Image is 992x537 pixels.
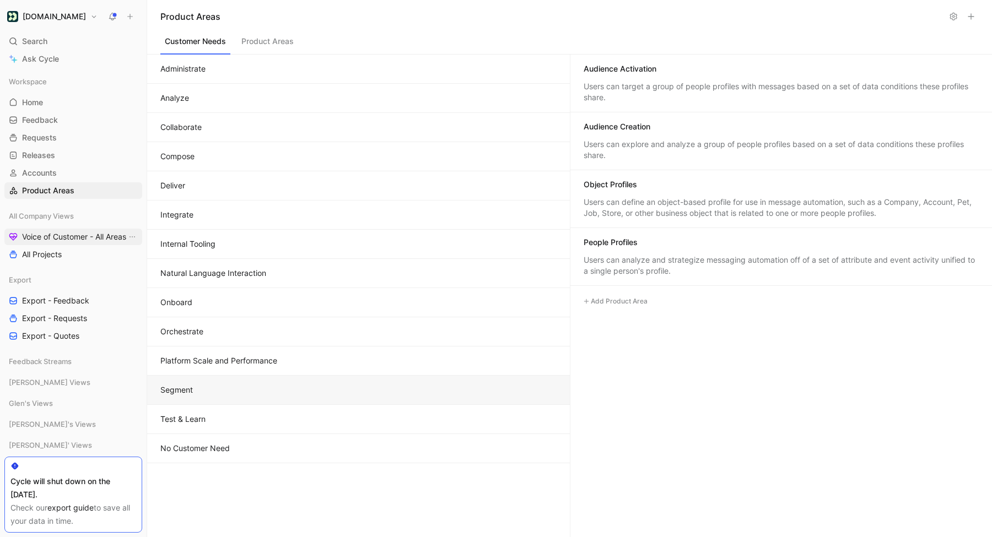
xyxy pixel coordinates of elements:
[23,12,86,21] h1: [DOMAIN_NAME]
[22,330,79,341] span: Export - Quotes
[584,179,637,190] div: Object Profiles
[22,313,87,324] span: Export - Requests
[4,416,142,432] div: [PERSON_NAME]'s Views
[22,115,58,126] span: Feedback
[22,231,126,242] span: Voice of Customer - All Areas
[22,52,59,66] span: Ask Cycle
[4,374,142,394] div: [PERSON_NAME] Views
[584,254,979,276] div: Users can analyze and strategize messaging automation off of a set of attribute and event activit...
[4,437,142,457] div: [PERSON_NAME]' Views
[4,229,142,245] a: Voice of Customer - All AreasView actions
[584,121,650,132] div: Audience Creation
[4,246,142,263] a: All Projects
[47,503,94,512] a: export guide
[147,259,570,288] button: Natural Language Interaction
[147,405,570,434] button: Test & Learn
[22,249,62,260] span: All Projects
[4,353,142,373] div: Feedback Streams
[4,292,142,309] a: Export - Feedback
[4,33,142,50] div: Search
[160,34,230,55] button: Customer Needs
[22,35,47,48] span: Search
[4,272,142,344] div: ExportExport - FeedbackExport - RequestsExport - Quotes
[4,112,142,128] a: Feedback
[9,210,74,221] span: All Company Views
[10,501,136,528] div: Check our to save all your data in time.
[9,274,31,285] span: Export
[147,376,570,405] button: Segment
[147,171,570,200] button: Deliver
[4,208,142,224] div: All Company Views
[4,147,142,164] a: Releases
[147,346,570,376] button: Platform Scale and Performance
[22,150,55,161] span: Releases
[4,416,142,436] div: [PERSON_NAME]'s Views
[9,377,90,388] span: [PERSON_NAME] Views
[9,398,53,409] span: Glen's Views
[4,51,142,67] a: Ask Cycle
[4,73,142,90] div: Workspace
[4,310,142,327] a: Export - Requests
[22,167,57,178] span: Accounts
[4,208,142,263] div: All Company ViewsVoice of Customer - All AreasView actionsAll Projects
[237,34,298,55] button: Product Areas
[4,437,142,453] div: [PERSON_NAME]' Views
[22,295,89,306] span: Export - Feedback
[22,185,74,196] span: Product Areas
[4,9,100,24] button: Customer.io[DOMAIN_NAME]
[127,231,138,242] button: View actions
[147,200,570,230] button: Integrate
[9,356,72,367] span: Feedback Streams
[584,81,979,103] div: Users can target a group of people profiles with messages based on a set of data conditions these...
[22,97,43,108] span: Home
[4,165,142,181] a: Accounts
[160,10,944,23] h1: Product Areas
[579,295,651,308] button: Add Product Area
[147,84,570,113] button: Analyze
[147,55,570,84] button: Administrate
[4,395,142,411] div: Glen's Views
[4,272,142,288] div: Export
[584,237,638,248] div: People Profiles
[147,113,570,142] button: Collaborate
[4,395,142,415] div: Glen's Views
[147,142,570,171] button: Compose
[584,197,979,219] div: Users can define an object-based profile for use in message automation, such as a Company, Accoun...
[4,374,142,390] div: [PERSON_NAME] Views
[9,440,92,451] span: [PERSON_NAME]' Views
[4,129,142,146] a: Requests
[147,317,570,346] button: Orchestrate
[7,11,18,22] img: Customer.io
[4,94,142,111] a: Home
[9,419,96,430] span: [PERSON_NAME]'s Views
[147,288,570,317] button: Onboard
[4,353,142,370] div: Feedback Streams
[9,76,47,87] span: Workspace
[4,328,142,344] a: Export - Quotes
[147,434,570,463] button: No Customer Need
[147,230,570,259] button: Internal Tooling
[4,182,142,199] a: Product Areas
[584,139,979,161] div: Users can explore and analyze a group of people profiles based on a set of data conditions these ...
[10,475,136,501] div: Cycle will shut down on the [DATE].
[584,63,656,74] div: Audience Activation
[22,132,57,143] span: Requests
